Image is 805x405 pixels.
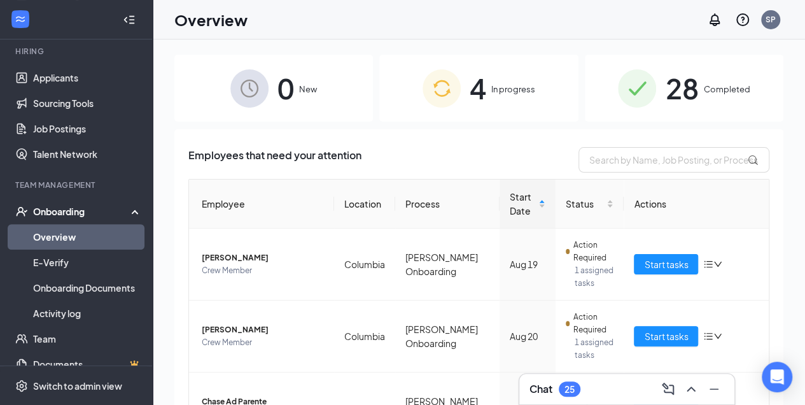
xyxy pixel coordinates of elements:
[33,224,142,250] a: Overview
[33,116,142,141] a: Job Postings
[529,382,552,396] h3: Chat
[334,229,395,301] td: Columbia
[15,205,28,218] svg: UserCheck
[766,14,776,25] div: SP
[189,180,334,229] th: Employee
[334,180,395,229] th: Location
[556,180,624,229] th: Status
[15,46,139,57] div: Hiring
[174,9,248,31] h1: Overview
[395,229,500,301] td: [PERSON_NAME] Onboarding
[713,332,722,341] span: down
[704,379,724,399] button: Minimize
[202,323,324,336] span: [PERSON_NAME]
[15,180,139,190] div: Team Management
[15,380,28,392] svg: Settings
[564,384,575,395] div: 25
[33,141,142,167] a: Talent Network
[644,329,688,343] span: Start tasks
[33,275,142,301] a: Onboarding Documents
[277,66,294,110] span: 0
[703,259,713,269] span: bars
[33,301,142,326] a: Activity log
[33,205,131,218] div: Onboarding
[681,379,701,399] button: ChevronUp
[683,381,699,397] svg: ChevronUp
[624,180,769,229] th: Actions
[202,336,324,349] span: Crew Member
[395,301,500,373] td: [PERSON_NAME] Onboarding
[575,336,613,362] span: 1 assigned tasks
[33,65,142,90] a: Applicants
[33,352,142,377] a: DocumentsCrown
[735,12,750,27] svg: QuestionInfo
[573,311,614,336] span: Action Required
[665,66,698,110] span: 28
[123,13,136,26] svg: Collapse
[703,331,713,341] span: bars
[33,90,142,116] a: Sourcing Tools
[578,147,769,173] input: Search by Name, Job Posting, or Process
[395,180,500,229] th: Process
[14,13,27,25] svg: WorkstreamLogo
[706,381,722,397] svg: Minimize
[510,190,536,218] span: Start Date
[707,12,722,27] svg: Notifications
[334,301,395,373] td: Columbia
[762,362,792,392] div: Open Intercom Messenger
[661,381,676,397] svg: ComposeMessage
[491,83,535,96] span: In progress
[510,329,546,343] div: Aug 20
[510,257,546,271] div: Aug 19
[634,326,698,346] button: Start tasks
[202,252,324,264] span: [PERSON_NAME]
[33,250,142,275] a: E-Verify
[470,66,486,110] span: 4
[573,239,614,264] span: Action Required
[658,379,678,399] button: ComposeMessage
[703,83,750,96] span: Completed
[188,147,361,173] span: Employees that need your attention
[713,260,722,269] span: down
[575,264,613,290] span: 1 assigned tasks
[202,264,324,277] span: Crew Member
[566,197,604,211] span: Status
[33,380,122,392] div: Switch to admin view
[299,83,317,96] span: New
[33,326,142,352] a: Team
[634,254,698,274] button: Start tasks
[644,257,688,271] span: Start tasks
